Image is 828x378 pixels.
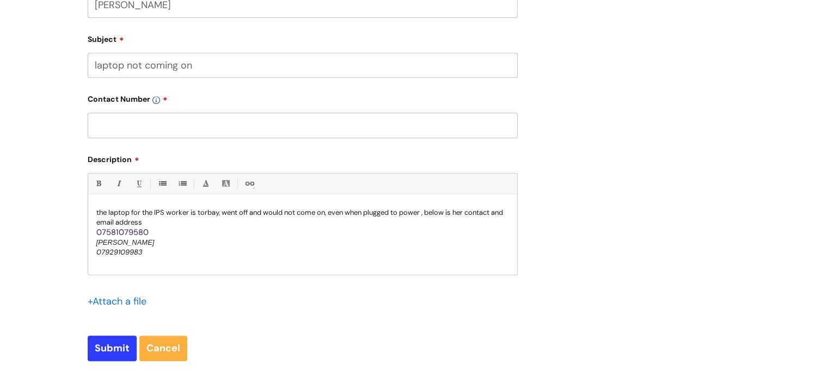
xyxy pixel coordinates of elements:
p: the laptop for the IPS worker is torbay, went off and would not come on, even when plugged to pow... [96,208,509,227]
i: 07929109983 [96,247,143,257]
input: Submit [88,336,137,361]
a: • Unordered List (Ctrl-Shift-7) [155,177,169,190]
img: info-icon.svg [152,96,160,104]
a: Bold (Ctrl-B) [91,177,105,190]
a: Back Color [219,177,232,190]
i: [PERSON_NAME] [96,238,155,246]
label: Description [88,151,518,164]
a: 1. Ordered List (Ctrl-Shift-8) [175,177,189,190]
div: Attach a file [88,293,153,310]
label: Subject [88,31,518,44]
a: Font Color [199,177,212,190]
a: Italic (Ctrl-I) [112,177,125,190]
a: Cancel [139,336,187,361]
label: Contact Number [88,91,518,104]
a: Underline(Ctrl-U) [132,177,145,190]
a: Link [242,177,256,190]
span: 07581079580 [96,227,149,238]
